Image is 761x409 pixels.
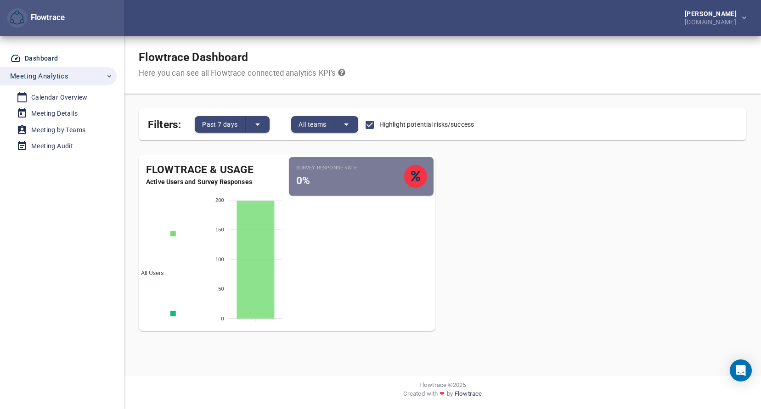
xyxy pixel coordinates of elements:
[299,119,327,130] span: All teams
[291,116,358,133] div: split button
[685,11,740,17] div: [PERSON_NAME]
[27,12,65,23] div: Flowtrace
[218,286,224,291] tspan: 50
[139,177,287,186] span: Active Users and Survey Responses
[447,389,453,402] span: by
[215,257,224,262] tspan: 100
[670,8,754,28] button: [PERSON_NAME][DOMAIN_NAME]
[139,68,345,79] div: Here you can see all Flowtrace connected analytics KPI's
[202,119,237,130] span: Past 7 days
[139,162,287,178] div: Flowtrace & Usage
[221,316,224,321] tspan: 0
[139,50,345,64] h1: Flowtrace Dashboard
[7,8,27,28] button: Flowtrace
[195,116,269,133] div: split button
[296,164,405,172] small: Survey Response Rate
[10,70,68,82] span: Meeting Analytics
[25,53,58,64] div: Dashboard
[291,116,334,133] button: All teams
[134,270,163,276] span: All Users
[438,389,446,398] span: ❤
[296,174,310,187] span: 0%
[455,389,482,402] a: Flowtrace
[31,124,85,136] div: Meeting by Teams
[31,108,78,119] div: Meeting Details
[31,140,73,152] div: Meeting Audit
[195,116,245,133] button: Past 7 days
[7,8,65,28] div: Flowtrace
[379,120,474,129] span: Highlight potential risks/success
[419,381,466,389] span: Flowtrace © 2025
[730,359,752,381] div: Open Intercom Messenger
[215,227,224,232] tspan: 150
[131,389,754,402] div: Created with
[31,92,88,103] div: Calendar Overview
[148,113,181,133] span: Filters:
[10,11,24,25] img: Flowtrace
[685,17,740,25] div: [DOMAIN_NAME]
[215,197,224,203] tspan: 200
